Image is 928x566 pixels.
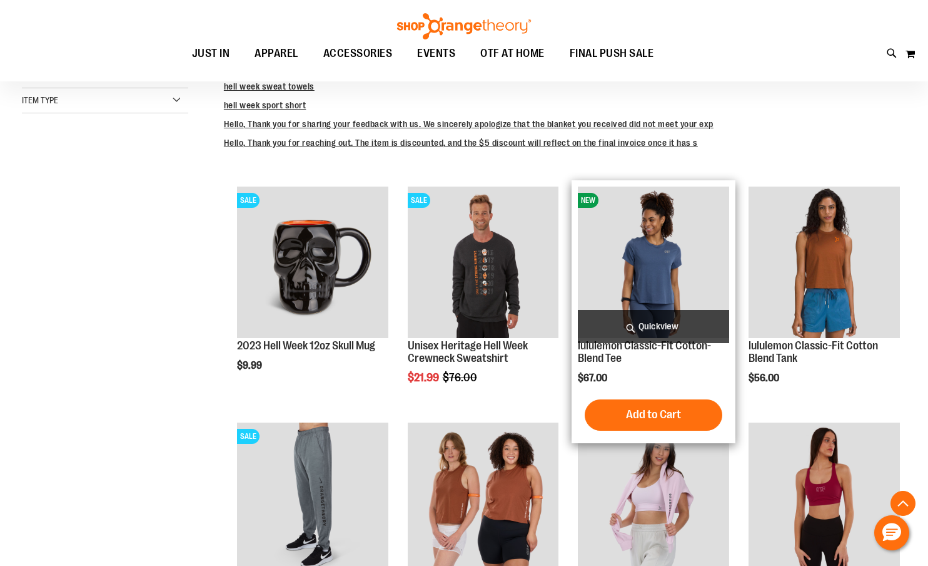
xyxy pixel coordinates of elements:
[408,187,559,340] a: Product image for Unisex Heritage Hell Week Crewneck SweatshirtSALE
[626,408,681,421] span: Add to Cart
[242,39,311,68] a: APPAREL
[237,360,264,371] span: $9.99
[890,491,915,516] button: Back To Top
[311,39,405,68] a: ACCESSORIES
[749,187,900,338] img: lululemon Classic-Fit Cotton Blend Tank
[408,187,559,338] img: Product image for Unisex Heritage Hell Week Crewneck Sweatshirt
[578,373,609,384] span: $67.00
[749,373,781,384] span: $56.00
[570,39,654,68] span: FINAL PUSH SALE
[22,95,58,105] span: Item Type
[443,371,479,384] span: $76.00
[408,193,430,208] span: SALE
[323,39,393,68] span: ACCESSORIES
[408,371,441,384] span: $21.99
[742,180,906,415] div: product
[874,515,909,550] button: Hello, have a question? Let’s chat.
[179,39,243,68] a: JUST IN
[480,39,545,68] span: OTF AT HOME
[468,39,557,68] a: OTF AT HOME
[224,119,714,129] a: Hello, Thank you for sharing your feedback with us. We sincerely apologize that the blanket you r...
[237,187,388,338] img: Product image for Hell Week 12oz Skull Mug
[237,429,260,444] span: SALE
[395,13,533,39] img: Shop Orangetheory
[578,193,598,208] span: NEW
[224,100,306,110] a: hell week sport short
[231,180,395,403] div: product
[557,39,667,68] a: FINAL PUSH SALE
[401,180,565,415] div: product
[237,187,388,340] a: Product image for Hell Week 12oz Skull MugSALE
[237,339,375,352] a: 2023 Hell Week 12oz Skull Mug
[578,310,729,343] a: Quickview
[417,39,455,68] span: EVENTS
[749,187,900,340] a: lululemon Classic-Fit Cotton Blend Tank
[749,339,878,364] a: lululemon Classic-Fit Cotton Blend Tank
[224,81,315,91] a: hell week sweat towels
[405,39,468,68] a: EVENTS
[237,193,260,208] span: SALE
[572,180,735,443] div: product
[255,39,298,68] span: APPAREL
[585,399,722,431] button: Add to Cart
[578,187,729,338] img: lululemon Classic-Fit Cotton-Blend Tee
[224,138,698,148] a: Hello, Thank you for reaching out. The item is discounted, and the $5 discount will reflect on th...
[578,187,729,340] a: lululemon Classic-Fit Cotton-Blend TeeNEW
[578,339,711,364] a: lululemon Classic-Fit Cotton-Blend Tee
[192,39,230,68] span: JUST IN
[408,339,528,364] a: Unisex Heritage Hell Week Crewneck Sweatshirt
